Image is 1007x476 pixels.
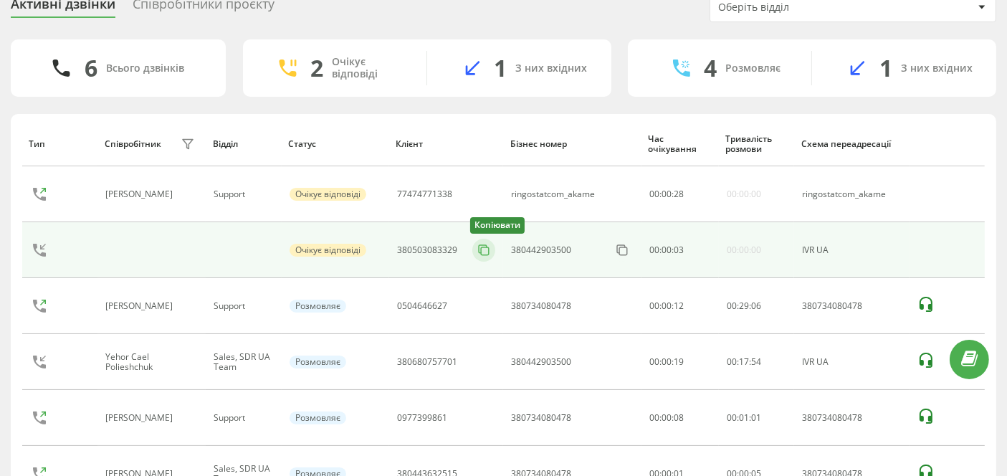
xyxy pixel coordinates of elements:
[290,300,346,313] div: Розмовляє
[739,411,749,424] span: 01
[214,301,273,311] div: Support
[105,189,176,199] div: [PERSON_NAME]
[901,62,973,75] div: З них вхідних
[29,139,90,149] div: Тип
[739,356,749,368] span: 17
[511,301,571,311] div: 380734080478
[727,411,737,424] span: 00
[802,413,901,423] div: 380734080478
[718,1,889,14] div: Оберіть відділ
[214,352,273,373] div: Sales, SDR UA Team
[213,139,275,149] div: Відділ
[333,56,405,80] div: Очікує відповіді
[397,189,452,199] div: 77474771338
[510,139,635,149] div: Бізнес номер
[214,413,273,423] div: Support
[397,413,447,423] div: 0977399861
[725,134,787,155] div: Тривалість розмови
[802,301,901,311] div: 380734080478
[649,244,659,256] span: 00
[802,189,901,199] div: ringostatcom_akame
[662,188,672,200] span: 00
[674,188,684,200] span: 28
[470,217,525,234] div: Копіювати
[649,357,711,367] div: 00:00:19
[727,357,761,367] div: : :
[705,54,717,82] div: 4
[290,244,366,257] div: Очікує відповіді
[105,352,177,373] div: Yehor Cael Polieshchuk
[751,411,761,424] span: 01
[727,300,737,312] span: 00
[674,244,684,256] span: 03
[105,139,161,149] div: Співробітник
[85,54,97,82] div: 6
[739,300,749,312] span: 29
[397,301,447,311] div: 0504646627
[214,189,273,199] div: Support
[649,188,659,200] span: 00
[511,245,571,255] div: 380442903500
[290,188,366,201] div: Очікує відповіді
[311,54,324,82] div: 2
[727,301,761,311] div: : :
[727,189,761,199] div: 00:00:00
[511,357,571,367] div: 380442903500
[727,413,761,423] div: : :
[727,356,737,368] span: 00
[648,134,712,155] div: Час очікування
[288,139,383,149] div: Статус
[751,300,761,312] span: 06
[727,245,761,255] div: 00:00:00
[397,245,457,255] div: 380503083329
[511,413,571,423] div: 380734080478
[802,245,901,255] div: IVR UA
[106,62,184,75] div: Всього дзвінків
[396,139,497,149] div: Клієнт
[290,356,346,368] div: Розмовляє
[801,139,903,149] div: Схема переадресації
[751,356,761,368] span: 54
[879,54,892,82] div: 1
[649,189,684,199] div: : :
[495,54,507,82] div: 1
[802,357,901,367] div: IVR UA
[105,413,176,423] div: [PERSON_NAME]
[397,357,457,367] div: 380680757701
[105,301,176,311] div: [PERSON_NAME]
[649,245,684,255] div: : :
[649,301,711,311] div: 00:00:12
[290,411,346,424] div: Розмовляє
[511,189,595,199] div: ringostatcom_akame
[516,62,588,75] div: З них вхідних
[726,62,781,75] div: Розмовляє
[662,244,672,256] span: 00
[649,413,711,423] div: 00:00:08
